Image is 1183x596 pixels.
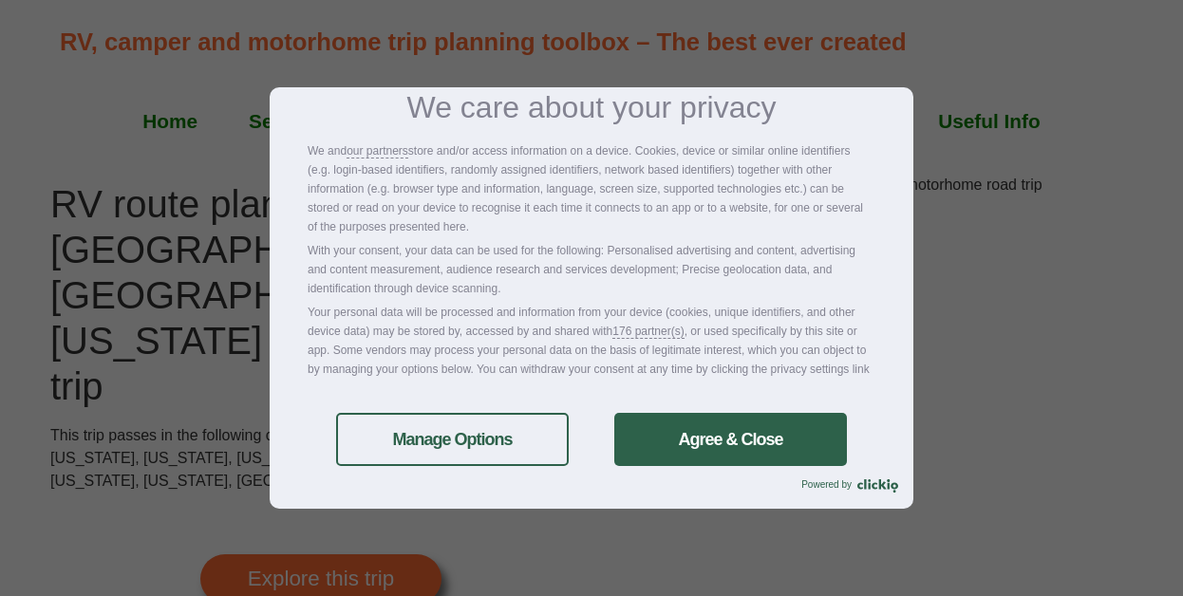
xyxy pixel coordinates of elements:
a: 176 partner(s) [612,322,684,341]
p: With your consent, your data can be used for the following: Personalised advertising and content,... [308,241,875,298]
span: Powered by [801,479,857,490]
h3: We care about your privacy [308,92,875,122]
a: Manage Options [336,413,569,466]
p: Your personal data will be processed and information from your device (cookies, unique identifier... [308,303,875,398]
p: We and store and/or access information on a device. Cookies, device or similar online identifiers... [308,141,875,236]
a: Agree & Close [614,413,847,466]
a: our partners [347,141,408,160]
